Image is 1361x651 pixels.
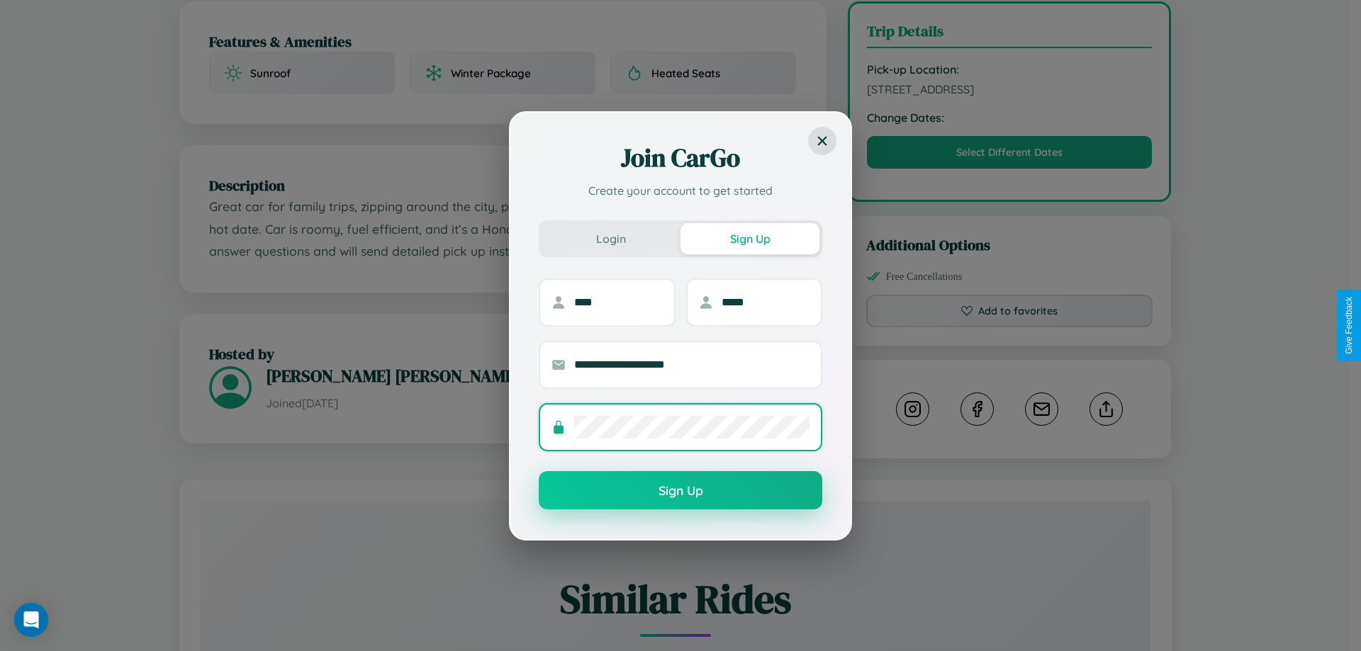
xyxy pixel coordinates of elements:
[539,471,822,509] button: Sign Up
[539,141,822,175] h2: Join CarGo
[14,603,48,637] div: Open Intercom Messenger
[1344,297,1354,354] div: Give Feedback
[542,223,680,254] button: Login
[539,182,822,199] p: Create your account to get started
[680,223,819,254] button: Sign Up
